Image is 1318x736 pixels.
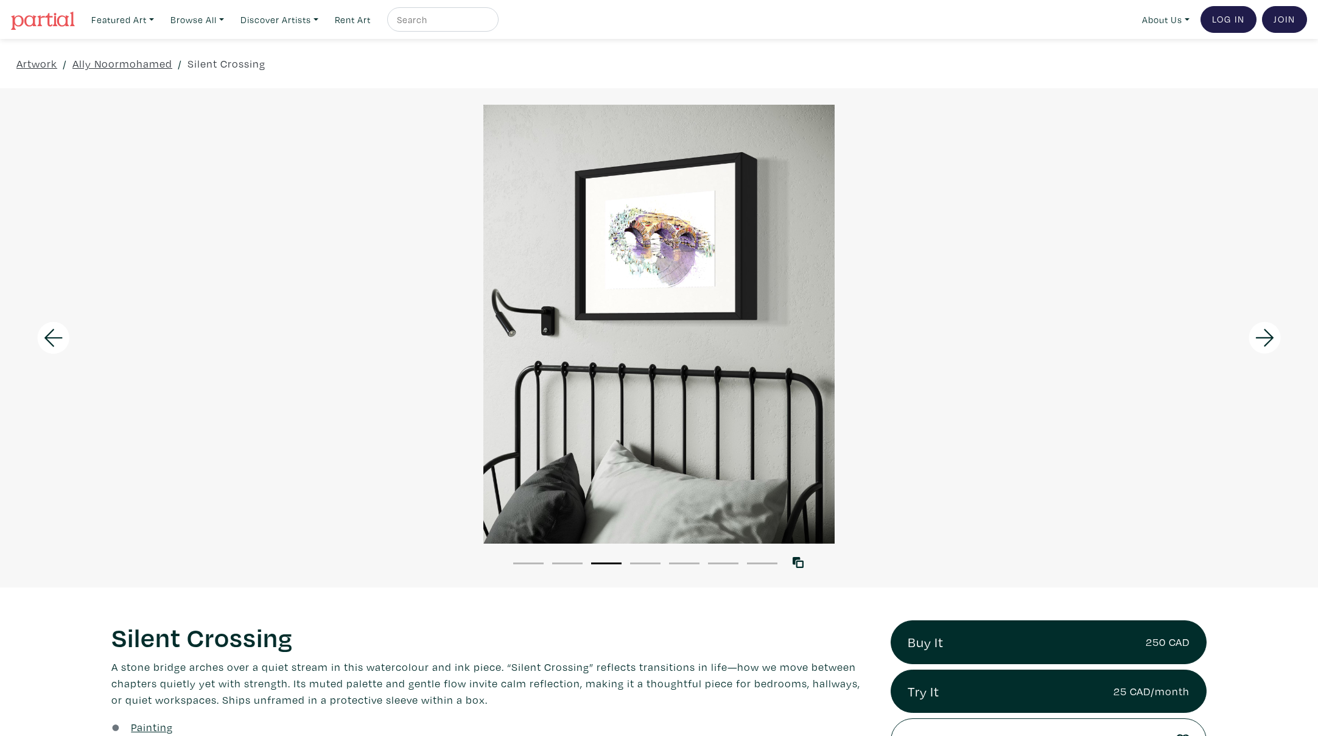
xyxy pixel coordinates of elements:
[178,55,182,72] span: /
[891,620,1207,664] a: Buy It250 CAD
[72,55,172,72] a: Ally Noormohamed
[1262,6,1307,33] a: Join
[552,563,583,564] button: 2 of 7
[891,670,1207,713] a: Try It25 CAD/month
[1146,634,1190,650] small: 250 CAD
[235,7,324,32] a: Discover Artists
[188,55,265,72] a: Silent Crossing
[513,563,544,564] button: 1 of 7
[1137,7,1195,32] a: About Us
[63,55,67,72] span: /
[86,7,159,32] a: Featured Art
[591,563,622,564] button: 3 of 7
[329,7,376,32] a: Rent Art
[669,563,699,564] button: 5 of 7
[131,720,173,734] u: Painting
[111,659,872,708] p: A stone bridge arches over a quiet stream in this watercolour and ink piece. “Silent Crossing” re...
[630,563,661,564] button: 4 of 7
[16,55,57,72] a: Artwork
[708,563,738,564] button: 6 of 7
[131,719,173,735] a: Painting
[1113,683,1190,699] small: 25 CAD/month
[1201,6,1257,33] a: Log In
[396,12,487,27] input: Search
[111,620,872,653] h1: Silent Crossing
[165,7,230,32] a: Browse All
[747,563,777,564] button: 7 of 7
